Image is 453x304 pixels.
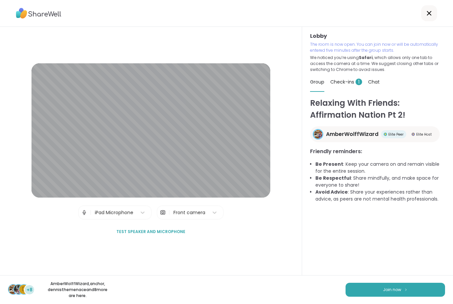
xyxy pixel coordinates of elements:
button: Join now [346,283,445,297]
span: Join now [383,287,401,293]
span: d [22,285,26,294]
span: | [168,206,170,219]
img: Elite Host [412,133,415,136]
span: +8 [27,286,32,293]
img: Microphone [81,206,87,219]
span: AmberWolffWizard [326,130,378,138]
h3: Lobby [310,32,445,40]
span: 1 [356,79,362,85]
p: AmberWolffWizard , anchor , dennisthemenace and 8 more are here. [40,281,115,299]
b: Avoid Advice [315,189,348,195]
img: AmberWolffWizard [314,130,322,139]
p: We noticed you’re using , which allows only one tab to access the camera at a time. We suggest cl... [310,55,445,73]
div: iPad Microphone [95,209,133,216]
span: Group [310,79,324,85]
img: Elite Peer [384,133,387,136]
h3: Friendly reminders: [310,148,445,155]
span: Elite Host [416,132,432,137]
b: Be Present [315,161,343,167]
img: ShareWell Logomark [404,288,408,291]
div: Front camera [173,209,205,216]
span: Chat [368,79,380,85]
span: | [90,206,92,219]
h1: Relaxing With Friends: Affirmation Nation Pt 2! [310,97,445,121]
img: ShareWell Logo [16,6,61,21]
span: Check-ins [330,79,362,85]
span: Test speaker and microphone [116,229,185,235]
span: Elite Peer [388,132,404,137]
img: anchor [14,285,23,294]
b: Be Respectful [315,175,351,181]
li: : Share your experiences rather than advice, as peers are not mental health professionals. [315,189,445,203]
button: Test speaker and microphone [114,225,188,239]
li: : Keep your camera on and remain visible for the entire session. [315,161,445,175]
img: AmberWolffWizard [9,285,18,294]
img: Camera [160,206,166,219]
a: AmberWolffWizardAmberWolffWizardElite PeerElite PeerElite HostElite Host [310,126,440,142]
b: Safari [359,55,373,60]
p: The room is now open. You can join now or will be automatically entered five minutes after the gr... [310,41,445,53]
li: : Share mindfully, and make space for everyone to share! [315,175,445,189]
